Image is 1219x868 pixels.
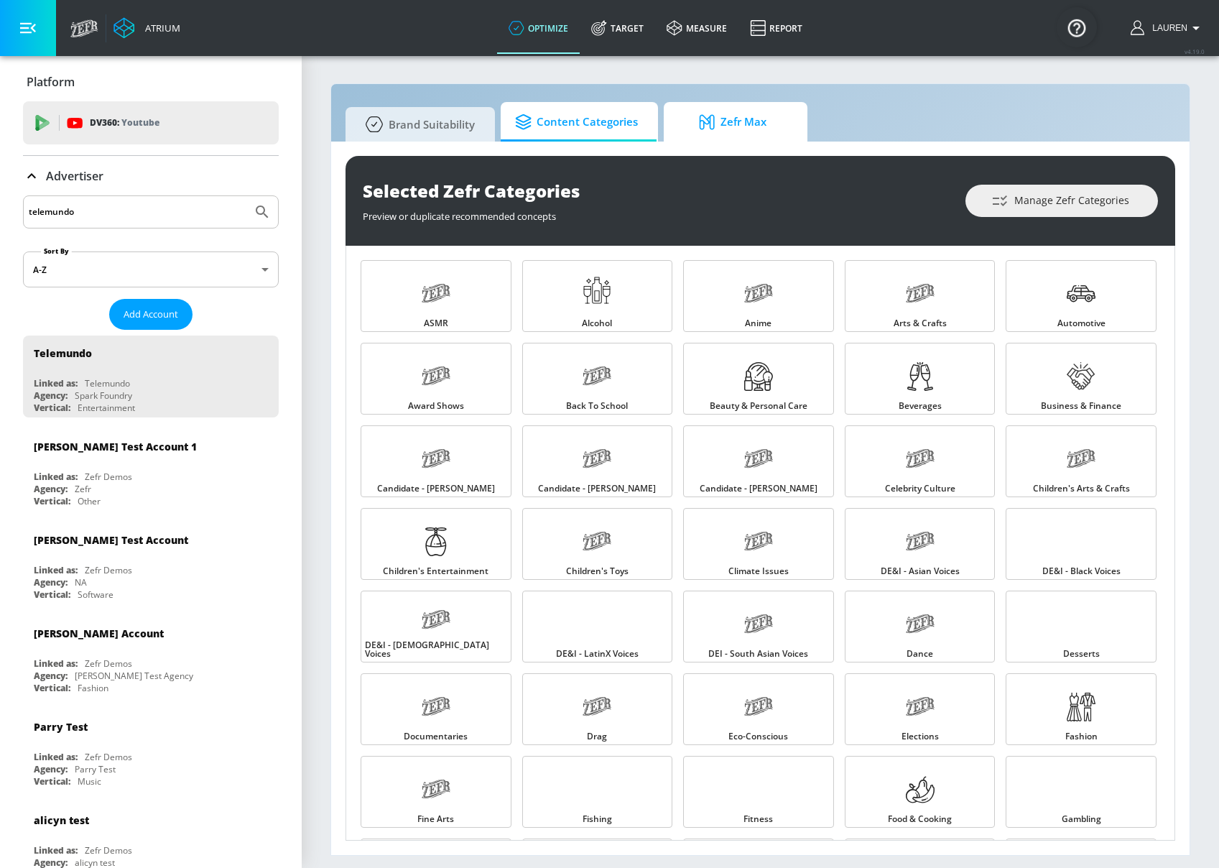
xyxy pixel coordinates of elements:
div: [PERSON_NAME] AccountLinked as:Zefr DemosAgency:[PERSON_NAME] Test AgencyVertical:Fashion [23,616,279,698]
span: Food & Cooking [888,815,952,823]
div: Zefr [75,483,91,495]
div: Linked as: [34,751,78,763]
span: Fashion [1065,732,1098,741]
a: DE&I - LatinX Voices [522,591,673,662]
span: Celebrity Culture [885,484,955,493]
button: Submit Search [246,196,278,228]
p: DV360: [90,115,159,131]
div: Zefr Demos [85,657,132,670]
span: Children's Toys [566,567,629,576]
span: Climate Issues [728,567,789,576]
span: Candidate - [PERSON_NAME] [538,484,656,493]
span: DE&I - [DEMOGRAPHIC_DATA] Voices [365,641,507,658]
span: Business & Finance [1041,402,1121,410]
div: Linked as: [34,377,78,389]
a: Back to School [522,343,673,415]
div: Other [78,495,101,507]
span: Manage Zefr Categories [994,192,1129,210]
a: measure [655,2,738,54]
a: optimize [497,2,580,54]
div: Telemundo [34,346,92,360]
span: Candidate - [PERSON_NAME] [700,484,817,493]
div: Software [78,588,113,601]
div: Linked as: [34,657,78,670]
div: NA [75,576,87,588]
div: Parry TestLinked as:Zefr DemosAgency:Parry TestVertical:Music [23,709,279,791]
span: Desserts [1063,650,1100,658]
span: Anime [745,319,771,328]
div: TelemundoLinked as:TelemundoAgency:Spark FoundryVertical:Entertainment [23,336,279,417]
a: Report [738,2,814,54]
div: Zefr Demos [85,751,132,763]
div: Advertiser [23,156,279,196]
div: Vertical: [34,775,70,788]
a: Target [580,2,655,54]
div: Linked as: [34,564,78,576]
a: Eco-Conscious [683,673,834,745]
div: [PERSON_NAME] Account [34,627,164,640]
span: Eco-Conscious [728,732,788,741]
div: Zefr Demos [85,564,132,576]
a: Food & Cooking [845,756,996,828]
a: Beverages [845,343,996,415]
p: Youtube [121,115,159,130]
div: [PERSON_NAME] Test Account 1Linked as:Zefr DemosAgency:ZefrVertical:Other [23,429,279,511]
a: Atrium [113,17,180,39]
a: DE&I - [DEMOGRAPHIC_DATA] Voices [361,591,511,662]
span: Arts & Crafts [894,319,947,328]
button: Manage Zefr Categories [965,185,1158,217]
a: Children's Arts & Crafts [1006,425,1157,497]
button: Open Resource Center [1057,7,1097,47]
span: Beverages [899,402,942,410]
a: Automotive [1006,260,1157,332]
a: Gambling [1006,756,1157,828]
a: Candidate - [PERSON_NAME] [683,425,834,497]
span: Documentaries [404,732,468,741]
div: Linked as: [34,844,78,857]
div: DV360: Youtube [23,101,279,144]
span: Content Categories [515,105,638,139]
span: DEI - South Asian Voices [708,650,808,658]
div: [PERSON_NAME] Test Account 1 [34,440,197,453]
div: Vertical: [34,682,70,694]
span: Drag [587,732,607,741]
a: Business & Finance [1006,343,1157,415]
span: Gambling [1062,815,1101,823]
div: alicyn test [34,813,89,827]
a: Fashion [1006,673,1157,745]
span: login as: lauren.bacher@zefr.com [1146,23,1187,33]
label: Sort By [41,246,72,256]
a: Candidate - [PERSON_NAME] [361,425,511,497]
div: Vertical: [34,588,70,601]
div: Agency: [34,576,68,588]
button: Lauren [1131,19,1205,37]
div: Linked as: [34,471,78,483]
a: Elections [845,673,996,745]
input: Search by name [29,203,246,221]
span: DE&I - LatinX Voices [556,650,639,658]
span: Award Shows [408,402,464,410]
div: Telemundo [85,377,130,389]
span: Fine Arts [417,815,454,823]
a: Documentaries [361,673,511,745]
div: [PERSON_NAME] Test AccountLinked as:Zefr DemosAgency:NAVertical:Software [23,522,279,604]
a: Children's Toys [522,508,673,580]
div: [PERSON_NAME] Test Agency [75,670,193,682]
p: Platform [27,74,75,90]
span: Children's Entertainment [383,567,488,576]
div: Fashion [78,682,108,694]
a: DE&I - Black Voices [1006,508,1157,580]
span: Dance [907,650,933,658]
div: A-Z [23,251,279,287]
a: Drag [522,673,673,745]
div: Atrium [139,22,180,34]
a: Award Shows [361,343,511,415]
div: Agency: [34,483,68,495]
div: Music [78,775,101,788]
span: Children's Arts & Crafts [1033,484,1130,493]
span: Candidate - [PERSON_NAME] [377,484,495,493]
